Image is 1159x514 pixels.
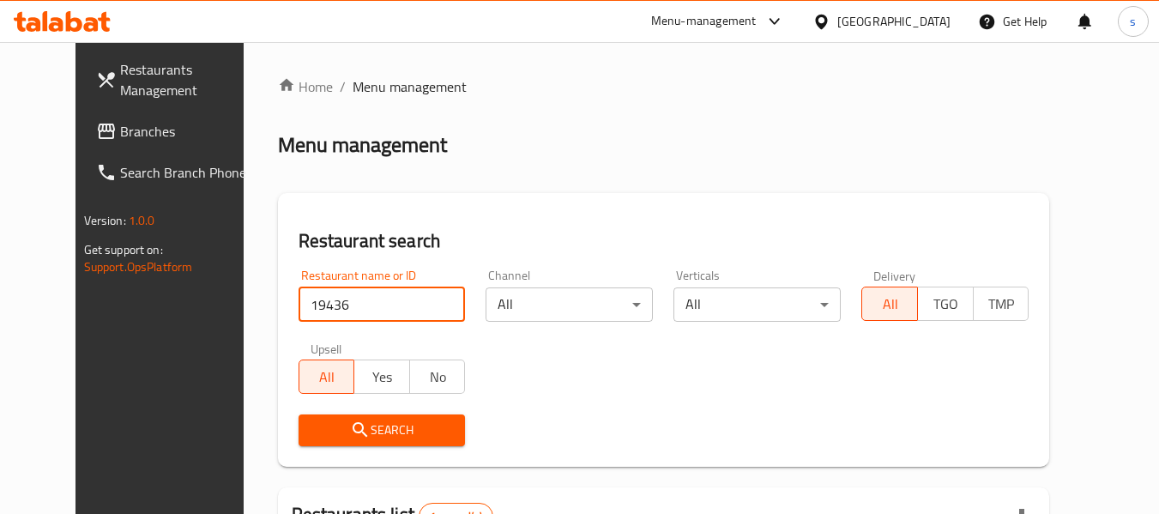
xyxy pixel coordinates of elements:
div: [GEOGRAPHIC_DATA] [837,12,951,31]
h2: Menu management [278,131,447,159]
span: No [417,365,459,390]
span: Yes [361,365,403,390]
div: All [486,287,653,322]
span: Version: [84,209,126,232]
span: TMP [981,292,1023,317]
label: Upsell [311,342,342,354]
a: Support.OpsPlatform [84,256,193,278]
div: Menu-management [651,11,757,32]
li: / [340,76,346,97]
button: Search [299,414,466,446]
a: Home [278,76,333,97]
input: Search for restaurant name or ID.. [299,287,466,322]
button: No [409,360,466,394]
span: TGO [925,292,967,317]
button: TGO [917,287,974,321]
span: 1.0.0 [129,209,155,232]
div: All [673,287,841,322]
a: Restaurants Management [82,49,269,111]
button: Yes [353,360,410,394]
a: Search Branch Phone [82,152,269,193]
span: Restaurants Management [120,59,256,100]
span: All [869,292,911,317]
span: Get support on: [84,239,163,261]
span: All [306,365,348,390]
span: s [1130,12,1136,31]
label: Delivery [873,269,916,281]
span: Search Branch Phone [120,162,256,183]
nav: breadcrumb [278,76,1050,97]
button: All [861,287,918,321]
span: Menu management [353,76,467,97]
a: Branches [82,111,269,152]
button: TMP [973,287,1029,321]
h2: Restaurant search [299,228,1029,254]
span: Branches [120,121,256,142]
button: All [299,360,355,394]
span: Search [312,420,452,441]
